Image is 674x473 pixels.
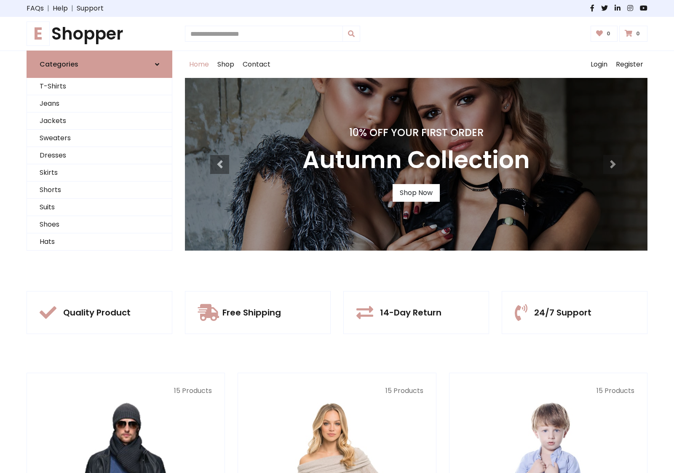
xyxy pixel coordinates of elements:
a: T-Shirts [27,78,172,95]
a: Shorts [27,182,172,199]
a: Dresses [27,147,172,164]
h5: Free Shipping [222,307,281,318]
h3: Autumn Collection [302,146,530,174]
a: Jackets [27,112,172,130]
a: Register [612,51,647,78]
h6: Categories [40,60,78,68]
a: Categories [27,51,172,78]
a: Home [185,51,213,78]
p: 15 Products [462,386,634,396]
a: Hats [27,233,172,251]
a: 0 [619,26,647,42]
a: EShopper [27,24,172,44]
a: Login [586,51,612,78]
h5: 14-Day Return [380,307,441,318]
span: | [68,3,77,13]
a: Shoes [27,216,172,233]
span: | [44,3,53,13]
a: Shop [213,51,238,78]
span: E [27,21,50,46]
p: 15 Products [40,386,212,396]
a: Suits [27,199,172,216]
a: Jeans [27,95,172,112]
a: Help [53,3,68,13]
h5: 24/7 Support [534,307,591,318]
h5: Quality Product [63,307,131,318]
a: Shop Now [393,184,440,202]
a: FAQs [27,3,44,13]
a: Support [77,3,104,13]
span: 0 [604,30,612,37]
h4: 10% Off Your First Order [302,127,530,139]
h1: Shopper [27,24,172,44]
a: 0 [591,26,618,42]
span: 0 [634,30,642,37]
a: Sweaters [27,130,172,147]
a: Contact [238,51,275,78]
p: 15 Products [251,386,423,396]
a: Skirts [27,164,172,182]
